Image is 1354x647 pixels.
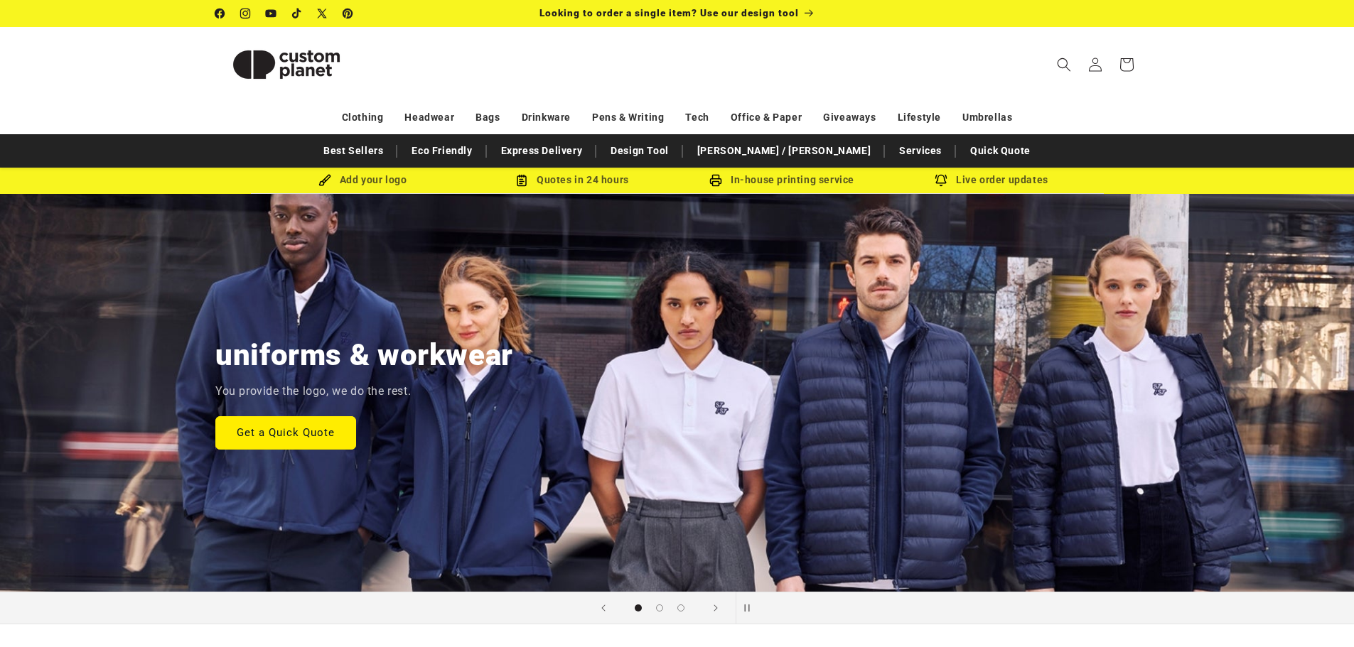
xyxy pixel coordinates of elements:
[522,105,571,130] a: Drinkware
[628,597,649,619] button: Load slide 1 of 3
[475,105,500,130] a: Bags
[677,171,887,189] div: In-house printing service
[1048,49,1080,80] summary: Search
[215,336,513,374] h2: uniforms & workwear
[736,592,767,624] button: Pause slideshow
[539,7,799,18] span: Looking to order a single item? Use our design tool
[494,138,590,163] a: Express Delivery
[690,138,878,163] a: [PERSON_NAME] / [PERSON_NAME]
[215,415,356,449] a: Get a Quick Quote
[316,138,390,163] a: Best Sellers
[731,105,802,130] a: Office & Paper
[823,105,876,130] a: Giveaways
[892,138,949,163] a: Services
[215,381,411,402] p: You provide the logo, we do the rest.
[468,171,677,189] div: Quotes in 24 hours
[404,138,479,163] a: Eco Friendly
[963,138,1038,163] a: Quick Quote
[887,171,1097,189] div: Live order updates
[962,105,1012,130] a: Umbrellas
[603,138,676,163] a: Design Tool
[215,33,358,97] img: Custom Planet
[515,174,528,187] img: Order Updates Icon
[588,592,619,624] button: Previous slide
[670,597,692,619] button: Load slide 3 of 3
[1283,579,1354,647] iframe: Chat Widget
[709,174,722,187] img: In-house printing
[685,105,709,130] a: Tech
[592,105,664,130] a: Pens & Writing
[404,105,454,130] a: Headwear
[700,592,731,624] button: Next slide
[898,105,941,130] a: Lifestyle
[342,105,384,130] a: Clothing
[649,597,670,619] button: Load slide 2 of 3
[935,174,947,187] img: Order updates
[258,171,468,189] div: Add your logo
[210,27,362,102] a: Custom Planet
[318,174,331,187] img: Brush Icon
